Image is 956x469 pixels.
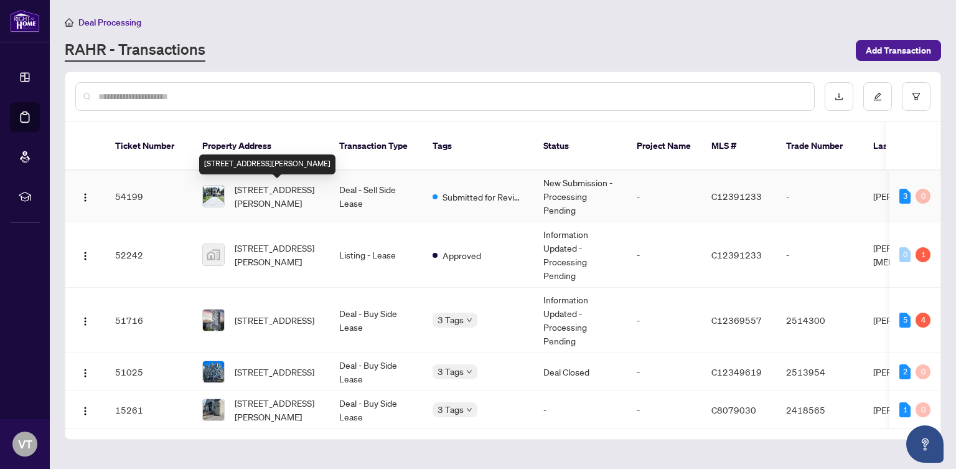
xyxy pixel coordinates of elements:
[873,92,882,101] span: edit
[466,317,472,323] span: down
[916,402,930,417] div: 0
[10,9,40,32] img: logo
[80,368,90,378] img: Logo
[856,40,941,61] button: Add Transaction
[466,407,472,413] span: down
[627,122,701,171] th: Project Name
[80,316,90,326] img: Logo
[776,171,863,222] td: -
[75,245,95,265] button: Logo
[423,122,533,171] th: Tags
[776,122,863,171] th: Trade Number
[776,288,863,353] td: 2514300
[438,313,464,327] span: 3 Tags
[75,310,95,330] button: Logo
[533,288,627,353] td: Information Updated - Processing Pending
[329,353,423,391] td: Deal - Buy Side Lease
[235,365,314,379] span: [STREET_ADDRESS]
[863,82,892,111] button: edit
[533,122,627,171] th: Status
[899,364,911,379] div: 2
[80,192,90,202] img: Logo
[235,182,319,210] span: [STREET_ADDRESS][PERSON_NAME]
[916,189,930,204] div: 0
[711,404,756,415] span: C8079030
[329,171,423,222] td: Deal - Sell Side Lease
[899,313,911,328] div: 5
[65,18,73,27] span: home
[105,171,192,222] td: 54199
[105,288,192,353] td: 51716
[443,190,523,204] span: Submitted for Review
[533,171,627,222] td: New Submission - Processing Pending
[899,402,911,417] div: 1
[105,122,192,171] th: Ticket Number
[203,244,224,265] img: thumbnail-img
[443,249,481,262] span: Approved
[105,391,192,429] td: 15261
[916,313,930,328] div: 4
[916,364,930,379] div: 0
[825,82,853,111] button: download
[80,251,90,261] img: Logo
[78,17,141,28] span: Deal Processing
[627,222,701,288] td: -
[329,222,423,288] td: Listing - Lease
[75,362,95,382] button: Logo
[105,353,192,391] td: 51025
[105,222,192,288] td: 52242
[438,364,464,379] span: 3 Tags
[203,399,224,420] img: thumbnail-img
[329,391,423,429] td: Deal - Buy Side Lease
[866,40,931,60] span: Add Transaction
[776,391,863,429] td: 2418565
[533,222,627,288] td: Information Updated - Processing Pending
[203,310,224,331] img: thumbnail-img
[192,122,329,171] th: Property Address
[902,82,930,111] button: filter
[701,122,776,171] th: MLS #
[711,249,762,260] span: C12391233
[711,191,762,202] span: C12391233
[711,366,762,377] span: C12349619
[75,186,95,206] button: Logo
[80,406,90,416] img: Logo
[203,361,224,382] img: thumbnail-img
[916,247,930,262] div: 1
[627,353,701,391] td: -
[899,189,911,204] div: 3
[627,288,701,353] td: -
[533,353,627,391] td: Deal Closed
[329,122,423,171] th: Transaction Type
[199,154,335,174] div: [STREET_ADDRESS][PERSON_NAME]
[235,313,314,327] span: [STREET_ADDRESS]
[912,92,921,101] span: filter
[466,369,472,375] span: down
[75,400,95,420] button: Logo
[627,171,701,222] td: -
[438,402,464,417] span: 3 Tags
[776,222,863,288] td: -
[329,288,423,353] td: Deal - Buy Side Lease
[711,315,762,326] span: C12369557
[203,186,224,207] img: thumbnail-img
[65,39,205,62] a: RAHR - Transactions
[533,391,627,429] td: -
[899,247,911,262] div: 0
[835,92,843,101] span: download
[627,391,701,429] td: -
[235,241,319,268] span: [STREET_ADDRESS][PERSON_NAME]
[776,353,863,391] td: 2513954
[235,396,319,424] span: [STREET_ADDRESS][PERSON_NAME]
[18,435,32,453] span: VT
[906,425,944,463] button: Open asap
